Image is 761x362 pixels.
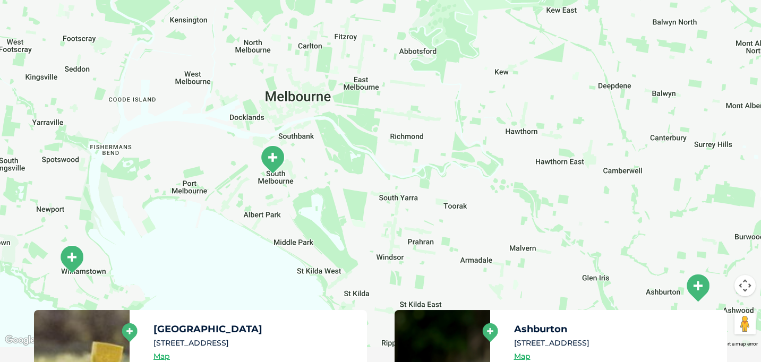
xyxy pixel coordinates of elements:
[685,273,711,303] div: Ashburton
[58,245,85,274] div: Williamstown
[3,333,38,347] a: Open this area in Google Maps (opens a new window)
[514,324,718,334] h5: Ashburton
[3,333,38,347] img: Google
[734,313,756,334] button: Drag Pegman onto the map to open Street View
[153,338,357,349] li: [STREET_ADDRESS]
[734,275,756,296] button: Map camera controls
[153,324,357,334] h5: [GEOGRAPHIC_DATA]
[514,338,718,349] li: [STREET_ADDRESS]
[259,145,286,174] div: South Melbourne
